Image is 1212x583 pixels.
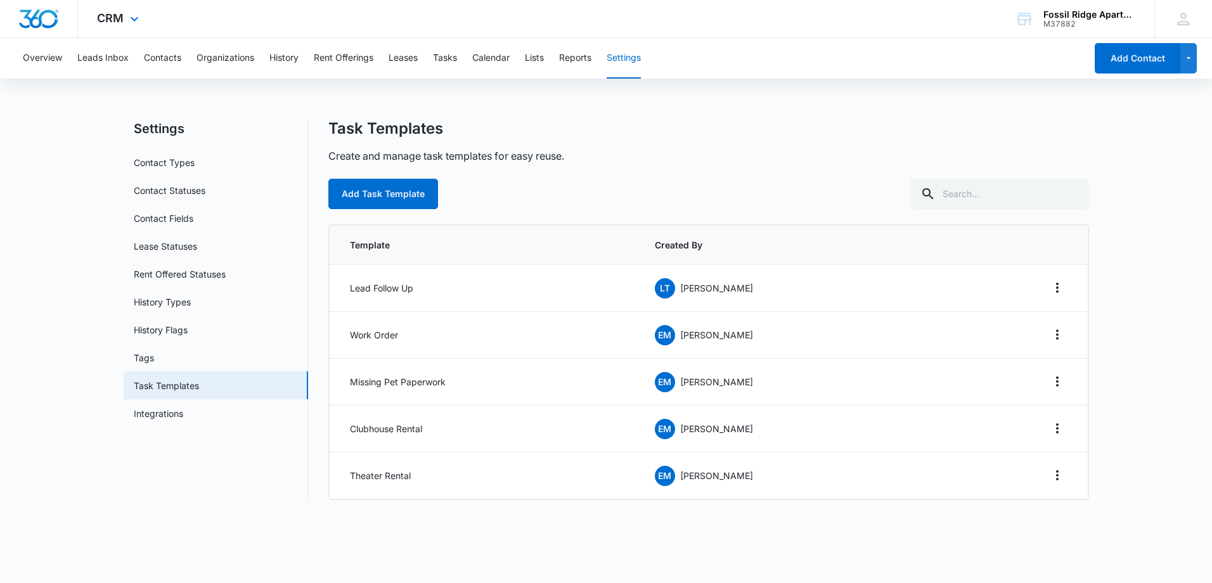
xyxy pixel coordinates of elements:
a: Contact Fields [134,212,193,225]
span: EM [655,419,675,439]
td: Clubhouse Rental [330,406,640,452]
a: History Types [134,295,191,309]
a: Lease Statuses [134,240,197,253]
p: [PERSON_NAME] [680,375,753,388]
p: Create and manage task templates for easy reuse. [328,148,564,163]
button: Settings [607,38,641,79]
button: Reports [559,38,591,79]
span: EM [655,372,675,392]
button: Overflow Menu [1047,371,1067,392]
td: Theater Rental [330,452,640,499]
button: Overview [23,38,62,79]
div: account id [1043,20,1136,29]
a: Task Templates [134,379,199,392]
td: Work Order [330,312,640,359]
span: EM [655,325,675,345]
a: Contact Statuses [134,184,205,197]
a: Contact Types [134,156,195,169]
button: Contacts [144,38,181,79]
span: CRM [97,11,124,25]
button: History [269,38,299,79]
td: Lead Follow Up [330,265,640,312]
button: Calendar [472,38,510,79]
a: Tags [134,351,154,364]
p: [PERSON_NAME] [680,328,753,342]
a: Integrations [134,407,183,420]
p: [PERSON_NAME] [680,469,753,482]
button: Overflow Menu [1047,278,1067,298]
div: account name [1043,10,1136,20]
a: History Flags [134,323,188,336]
a: Rent Offered Statuses [134,267,226,281]
button: Overflow Menu [1047,418,1067,439]
button: Leads Inbox [77,38,129,79]
button: Organizations [197,38,254,79]
h1: Task Templates [328,119,443,138]
button: Tasks [433,38,457,79]
button: Rent Offerings [314,38,373,79]
h2: Settings [124,119,308,138]
span: Template [350,238,624,252]
td: Missing Pet Paperwork [330,359,640,406]
input: Search... [910,179,1089,209]
span: Created By [655,238,941,252]
button: Overflow Menu [1047,465,1067,485]
span: EM [655,466,675,486]
p: [PERSON_NAME] [680,281,753,295]
button: Add Contact [1095,43,1180,74]
button: Add Task Template [328,179,438,209]
button: Leases [389,38,418,79]
button: Lists [525,38,544,79]
button: Overflow Menu [1047,324,1067,345]
span: LT [655,278,675,298]
p: [PERSON_NAME] [680,422,753,435]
